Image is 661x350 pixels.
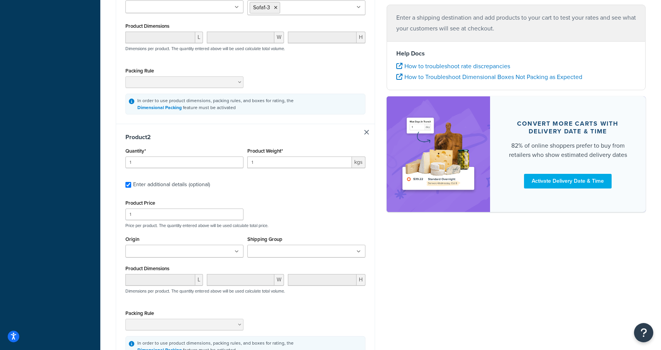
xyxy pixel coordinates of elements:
[133,179,210,190] div: Enter additional details (optional)
[352,156,365,168] span: kgs
[125,266,169,271] label: Product Dimensions
[357,274,365,286] span: H
[125,156,243,168] input: 0
[125,200,155,206] label: Product Price
[524,174,612,188] a: Activate Delivery Date & Time
[364,130,369,135] a: Remove Item
[634,323,653,342] button: Open Resource Center
[509,120,627,135] div: Convert more carts with delivery date & time
[274,32,284,43] span: W
[396,12,636,34] p: Enter a shipping destination and add products to your cart to test your rates and see what your c...
[123,46,285,51] p: Dimensions per product. The quantity entered above will be used calculate total volume.
[396,72,582,81] a: How to Troubleshoot Dimensional Boxes Not Packing as Expected
[125,133,365,141] h3: Product 2
[125,148,146,154] label: Quantity*
[195,274,203,286] span: L
[137,97,294,111] div: In order to use product dimensions, packing rules, and boxes for rating, the feature must be acti...
[125,68,154,74] label: Packing Rule
[396,62,510,71] a: How to troubleshoot rate discrepancies
[253,3,270,12] span: Sofa1-3
[247,156,352,168] input: 0.00
[123,223,367,228] p: Price per product. The quantity entered above will be used calculate total price.
[247,148,283,154] label: Product Weight*
[125,310,154,316] label: Packing Rule
[125,182,131,188] input: Enter additional details (optional)
[357,32,365,43] span: H
[398,108,479,200] img: feature-image-ddt-36eae7f7280da8017bfb280eaccd9c446f90b1fe08728e4019434db127062ab4.png
[274,274,284,286] span: W
[123,288,285,294] p: Dimensions per product. The quantity entered above will be used calculate total volume.
[247,236,282,242] label: Shipping Group
[195,32,203,43] span: L
[125,23,169,29] label: Product Dimensions
[509,141,627,160] div: 82% of online shoppers prefer to buy from retailers who show estimated delivery dates
[137,104,182,111] a: Dimensional Packing
[396,49,636,58] h4: Help Docs
[125,236,139,242] label: Origin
